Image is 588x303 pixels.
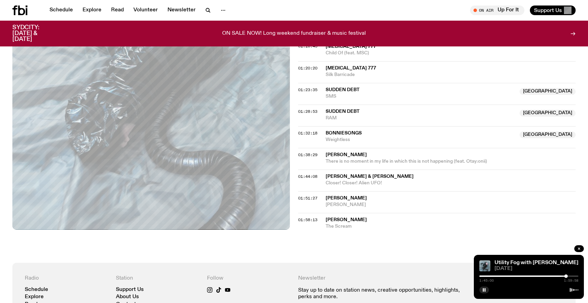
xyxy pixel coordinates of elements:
[494,266,578,271] span: [DATE]
[479,260,490,271] img: Cover to Giant Claw's album Decadent Stress Chamber
[534,7,562,13] span: Support Us
[326,174,414,179] span: [PERSON_NAME] & [PERSON_NAME]
[326,66,376,71] span: [MEDICAL_DATA] 777
[116,275,199,282] h4: Station
[326,137,515,143] span: Weightless
[298,174,317,179] span: 01:44:08
[298,153,317,157] button: 01:38:29
[78,6,106,15] a: Explore
[163,6,200,15] a: Newsletter
[326,109,360,114] span: Sudden Debt
[564,279,578,282] span: 1:59:58
[45,6,77,15] a: Schedule
[326,152,367,157] span: [PERSON_NAME]
[25,275,108,282] h4: Radio
[326,223,576,230] span: The Scream
[298,152,317,158] span: 01:38:29
[12,25,56,42] h3: SYDCITY: [DATE] & [DATE]
[326,131,362,136] span: Bonniesongs
[326,202,576,208] span: [PERSON_NAME]
[326,158,576,165] span: There is no moment in my life in which this is not happening (feat. Otay:onii)
[530,6,576,15] button: Support Us
[298,175,317,178] button: 01:44:08
[298,287,472,300] p: Stay up to date on station news, creative opportunities, highlights, perks and more.
[326,115,515,121] span: RAM
[326,93,515,100] span: SMS
[298,109,317,114] span: 01:28:53
[298,44,317,48] button: 01:16:43
[298,87,317,93] span: 01:23:35
[298,88,317,92] button: 01:23:35
[326,50,576,56] span: Child Of (feat. MSC)
[520,110,576,117] span: [GEOGRAPHIC_DATA]
[326,196,367,201] span: [PERSON_NAME]
[298,130,317,136] span: 01:32:18
[326,72,576,78] span: Silk Barricade
[520,88,576,95] span: [GEOGRAPHIC_DATA]
[107,6,128,15] a: Read
[326,44,376,49] span: [MEDICAL_DATA] 777
[25,287,48,292] a: Schedule
[326,87,360,92] span: Sudden Debt
[25,294,44,300] a: Explore
[298,131,317,135] button: 01:32:18
[298,196,317,200] button: 01:51:27
[298,65,317,71] span: 01:20:20
[470,6,524,15] button: On AirUp For It
[298,195,317,201] span: 01:51:27
[298,110,317,113] button: 01:28:53
[207,275,290,282] h4: Follow
[298,66,317,70] button: 01:20:20
[479,279,494,282] span: 1:45:00
[116,294,139,300] a: About Us
[298,217,317,223] span: 01:58:13
[520,131,576,138] span: [GEOGRAPHIC_DATA]
[326,180,576,186] span: Closer! Closer! Alien UFO!
[298,275,472,282] h4: Newsletter
[116,287,144,292] a: Support Us
[298,218,317,222] button: 01:58:13
[326,217,367,222] span: [PERSON_NAME]
[222,31,366,37] p: ON SALE NOW! Long weekend fundraiser & music festival
[129,6,162,15] a: Volunteer
[494,260,578,266] a: Utility Fog with [PERSON_NAME]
